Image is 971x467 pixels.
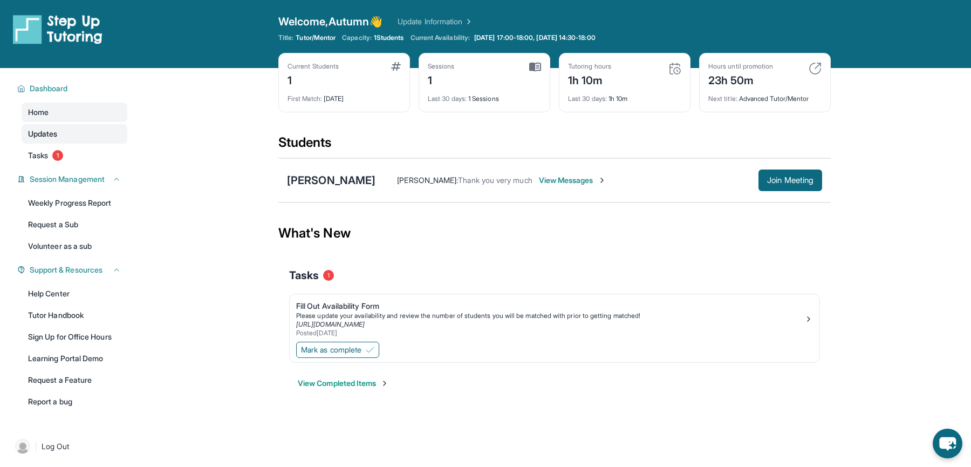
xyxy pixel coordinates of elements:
div: 1 [288,71,339,88]
span: Welcome, Autumn 👋 [278,14,382,29]
span: Join Meeting [767,177,813,184]
span: Tutor/Mentor [296,33,336,42]
div: Hours until promotion [708,62,773,71]
span: | [35,440,37,453]
button: View Completed Items [298,378,389,389]
img: user-img [15,439,30,454]
a: Volunteer as a sub [22,236,127,256]
div: What's New [278,209,831,257]
span: Capacity: [342,33,372,42]
span: Current Availability: [411,33,470,42]
span: First Match : [288,94,322,103]
a: Update Information [398,16,473,27]
img: card [391,62,401,71]
button: chat-button [933,429,962,458]
div: 1h 10m [568,88,681,103]
span: Home [28,107,49,118]
img: card [529,62,541,72]
img: Chevron Right [462,16,473,27]
button: Dashboard [25,83,121,94]
div: 1h 10m [568,71,611,88]
a: |Log Out [11,435,127,458]
div: 1 [428,71,455,88]
a: Updates [22,124,127,144]
div: Current Students [288,62,339,71]
a: Fill Out Availability FormPlease update your availability and review the number of students you w... [290,294,819,340]
span: Tasks [28,150,48,161]
a: [URL][DOMAIN_NAME] [296,320,365,328]
span: Title: [278,33,293,42]
div: Fill Out Availability Form [296,301,804,312]
img: card [809,62,822,75]
span: Dashboard [30,83,68,94]
div: Please update your availability and review the number of students you will be matched with prior ... [296,312,804,320]
span: Log Out [42,441,70,452]
img: card [668,62,681,75]
a: Tasks1 [22,146,127,165]
div: [PERSON_NAME] [287,173,375,188]
div: Posted [DATE] [296,329,804,337]
span: 1 Students [374,33,404,42]
a: Help Center [22,284,127,303]
a: Request a Feature [22,370,127,390]
img: Chevron-Right [598,176,606,185]
span: Session Management [30,174,105,185]
img: logo [13,14,102,44]
div: Advanced Tutor/Mentor [708,88,822,103]
a: Tutor Handbook [22,306,127,325]
span: View Messages [539,175,606,186]
div: 23h 50m [708,71,773,88]
div: Tutoring hours [568,62,611,71]
span: Tasks [289,268,319,283]
span: Updates [28,128,58,139]
a: Request a Sub [22,215,127,234]
span: Next title : [708,94,737,103]
span: Thank you very much [458,175,532,185]
span: 1 [52,150,63,161]
span: 1 [323,270,334,281]
a: [DATE] 17:00-18:00, [DATE] 14:30-18:00 [472,33,598,42]
a: Learning Portal Demo [22,349,127,368]
button: Session Management [25,174,121,185]
a: Home [22,103,127,122]
span: [PERSON_NAME] : [397,175,458,185]
div: Sessions [428,62,455,71]
a: Report a bug [22,392,127,411]
div: [DATE] [288,88,401,103]
span: Last 30 days : [428,94,467,103]
span: [DATE] 17:00-18:00, [DATE] 14:30-18:00 [474,33,596,42]
a: Sign Up for Office Hours [22,327,127,347]
div: 1 Sessions [428,88,541,103]
img: Mark as complete [366,346,374,354]
div: Students [278,134,831,158]
button: Mark as complete [296,342,379,358]
a: Weekly Progress Report [22,193,127,213]
span: Support & Resources [30,265,102,275]
span: Last 30 days : [568,94,607,103]
button: Support & Resources [25,265,121,275]
span: Mark as complete [301,344,361,355]
button: Join Meeting [758,170,822,191]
